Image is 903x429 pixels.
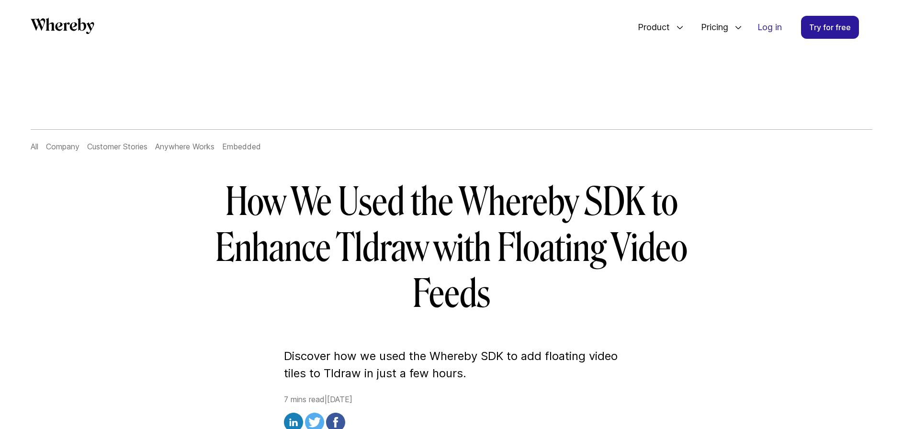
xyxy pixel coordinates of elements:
a: Log in [750,16,790,38]
a: Try for free [801,16,859,39]
a: Customer Stories [87,142,147,151]
span: Product [628,11,672,43]
a: Anywhere Works [155,142,214,151]
p: Discover how we used the Whereby SDK to add floating video tiles to Tldraw in just a few hours. [284,348,619,382]
svg: Whereby [31,18,94,34]
h1: How We Used the Whereby SDK to Enhance Tldraw with Floating Video Feeds [176,179,727,317]
a: Company [46,142,79,151]
span: Pricing [691,11,731,43]
a: Whereby [31,18,94,37]
a: Embedded [222,142,261,151]
a: All [31,142,38,151]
